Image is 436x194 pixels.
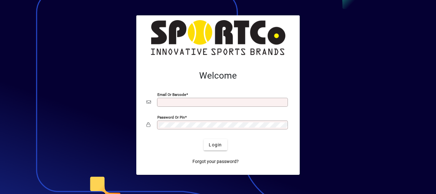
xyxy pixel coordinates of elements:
a: Forgot your password? [190,156,241,167]
span: Login [209,142,222,148]
mat-label: Password or Pin [157,115,185,120]
h2: Welcome [147,70,289,81]
button: Login [204,139,227,151]
span: Forgot your password? [192,158,239,165]
mat-label: Email or Barcode [157,92,186,97]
